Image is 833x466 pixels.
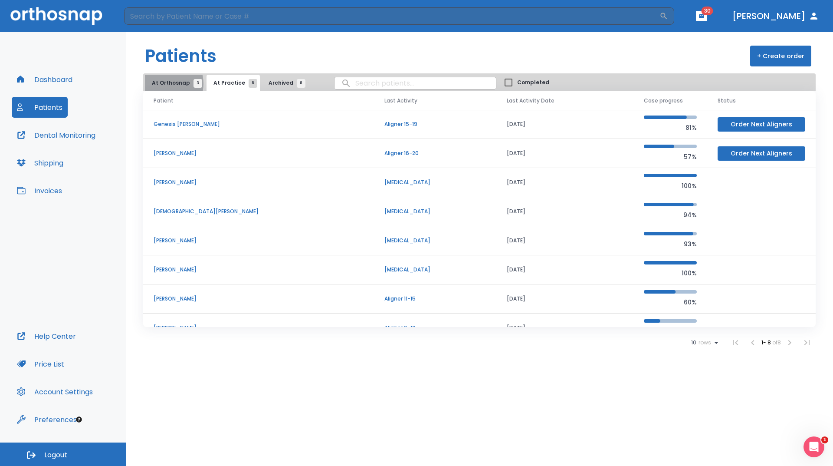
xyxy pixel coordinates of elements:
span: Last Activity [384,97,417,105]
span: Case progress [644,97,683,105]
p: [MEDICAL_DATA] [384,178,486,186]
span: Completed [517,79,549,86]
button: Help Center [12,326,81,347]
span: Patient [154,97,174,105]
input: Search by Patient Name or Case # [124,7,659,25]
p: Aligner 11-15 [384,295,486,303]
button: Account Settings [12,381,98,402]
span: rows [696,340,711,346]
p: Aligner 16-20 [384,149,486,157]
p: [MEDICAL_DATA] [384,266,486,274]
button: Dashboard [12,69,78,90]
td: [DATE] [496,314,633,343]
p: 57% [644,152,697,162]
p: [MEDICAL_DATA] [384,237,486,245]
button: Order Next Aligners [718,146,805,161]
button: Invoices [12,180,67,201]
p: 93% [644,239,697,249]
p: Aligner 15-19 [384,120,486,128]
td: [DATE] [496,255,633,284]
button: + Create order [750,46,811,66]
p: 31% [644,326,697,337]
p: [PERSON_NAME] [154,295,364,303]
span: At Practice [213,79,253,87]
td: [DATE] [496,168,633,197]
span: 10 [691,340,696,346]
td: [DATE] [496,284,633,314]
p: 81% [644,122,697,133]
span: 1 [821,436,828,443]
p: [PERSON_NAME] [154,149,364,157]
button: Price List [12,354,69,374]
div: tabs [145,75,310,91]
td: [DATE] [496,139,633,168]
p: 60% [644,297,697,307]
button: Patients [12,97,68,118]
span: 3 [193,79,202,88]
span: 30 [702,7,713,15]
span: 8 [249,79,257,88]
iframe: Intercom live chat [803,436,824,457]
p: 100% [644,268,697,278]
h1: Patients [145,43,216,69]
p: [PERSON_NAME] [154,178,364,186]
span: At Orthosnap [152,79,198,87]
p: Aligner 6-10 [384,324,486,332]
button: Order Next Aligners [718,117,805,132]
button: [PERSON_NAME] [729,8,823,24]
div: Tooltip anchor [75,416,83,423]
p: [PERSON_NAME] [154,324,364,332]
span: Logout [44,450,67,460]
span: Last Activity Date [507,97,554,105]
button: Shipping [12,152,69,173]
span: Archived [269,79,301,87]
p: [DEMOGRAPHIC_DATA][PERSON_NAME] [154,208,364,215]
img: Orthosnap [10,7,102,25]
p: 100% [644,181,697,191]
span: Status [718,97,736,105]
td: [DATE] [496,197,633,226]
p: 94% [644,210,697,220]
button: Preferences [12,409,82,430]
p: [PERSON_NAME] [154,237,364,245]
button: Dental Monitoring [12,125,101,145]
span: of 8 [772,339,781,346]
span: 1 - 8 [761,339,772,346]
input: search [335,75,496,92]
span: 8 [297,79,305,88]
td: [DATE] [496,110,633,139]
p: Genesis [PERSON_NAME] [154,120,364,128]
p: [MEDICAL_DATA] [384,208,486,215]
td: [DATE] [496,226,633,255]
p: [PERSON_NAME] [154,266,364,274]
